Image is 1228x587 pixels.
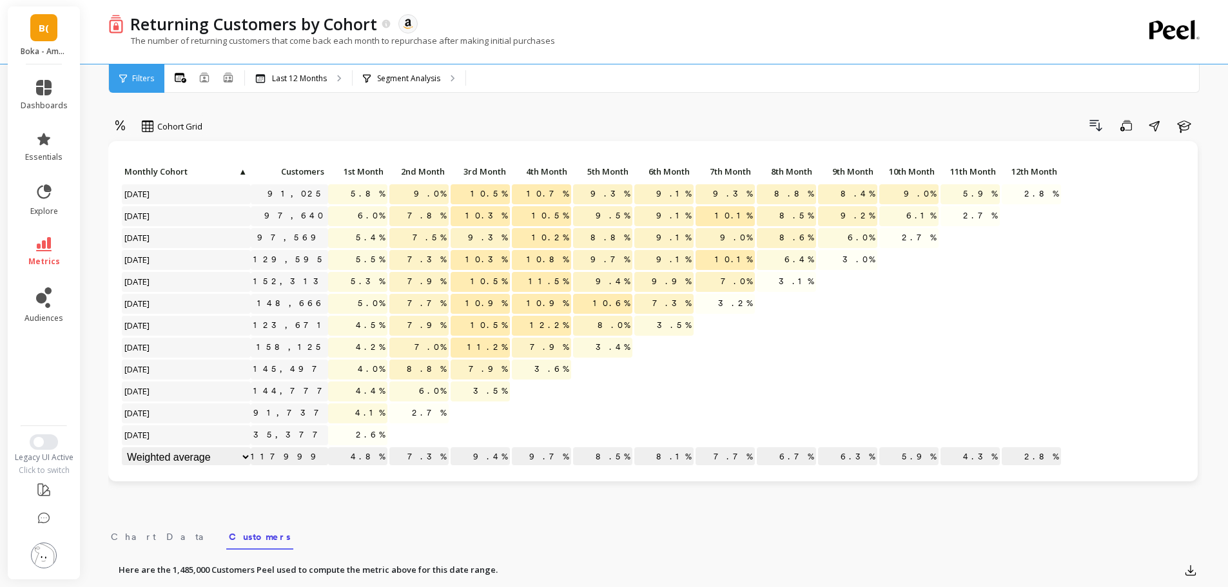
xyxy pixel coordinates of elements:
span: 8.8% [588,228,632,247]
span: 9.1% [654,184,694,204]
div: Toggle SortBy [695,162,756,182]
span: 6th Month [637,166,690,177]
span: [DATE] [122,360,153,379]
p: 10th Month [879,162,939,180]
p: 4.3% [940,447,1000,467]
div: Click to switch [8,465,81,476]
span: 2.8% [1022,184,1061,204]
p: 4.8% [328,447,387,467]
span: 2nd Month [392,166,445,177]
span: 5.4% [353,228,387,247]
span: 9.0% [901,184,939,204]
span: 5.3% [348,272,387,291]
p: Customers [251,162,328,180]
div: Toggle SortBy [327,162,389,182]
span: 4.1% [353,403,387,423]
p: 8th Month [757,162,816,180]
p: 12th Month [1002,162,1061,180]
p: 4th Month [512,162,571,180]
div: Toggle SortBy [250,162,311,182]
span: 10.8% [524,250,571,269]
p: 6.7% [757,447,816,467]
span: 3.6% [532,360,571,379]
div: Toggle SortBy [572,162,634,182]
p: 8.1% [634,447,694,467]
a: 129,595 [251,250,329,269]
p: 1st Month [328,162,387,180]
div: Toggle SortBy [940,162,1001,182]
span: Chart Data [111,530,213,543]
span: 6.4% [782,250,816,269]
div: Toggle SortBy [634,162,695,182]
span: audiences [24,313,63,323]
span: 7.7% [405,294,449,313]
span: [DATE] [122,184,153,204]
span: 10th Month [882,166,935,177]
span: 3rd Month [453,166,506,177]
span: 8.0% [595,316,632,335]
span: [DATE] [122,403,153,423]
span: 8.8% [772,184,816,204]
span: [DATE] [122,316,153,335]
span: 5.5% [353,250,387,269]
a: 148,666 [255,294,328,313]
span: 10.1% [712,250,755,269]
a: 158,125 [254,338,328,357]
span: 4.4% [353,381,387,401]
span: 9.0% [717,228,755,247]
span: 7.3% [405,250,449,269]
span: 8.8% [404,360,449,379]
span: 4.5% [353,316,387,335]
span: 5.8% [348,184,387,204]
span: 7.9% [466,360,510,379]
span: dashboards [21,101,68,111]
span: 7.0% [718,272,755,291]
span: 2.6% [353,425,387,445]
p: 3rd Month [451,162,510,180]
span: 3.2% [716,294,755,313]
p: Segment Analysis [377,73,440,84]
p: 117999 [251,447,328,467]
nav: Tabs [108,520,1202,550]
span: 10.5% [529,206,571,226]
span: 9.0% [411,184,449,204]
span: 7.8% [405,206,449,226]
span: 1st Month [331,166,384,177]
span: 6.0% [355,206,387,226]
span: 7.9% [527,338,571,357]
span: 8th Month [759,166,812,177]
p: 11th Month [940,162,1000,180]
span: 9.5% [593,206,632,226]
span: [DATE] [122,294,153,313]
span: B( [39,21,49,35]
span: essentials [25,152,63,162]
span: 10.5% [468,272,510,291]
span: 5.9% [960,184,1000,204]
span: metrics [28,256,60,267]
span: 12.2% [527,316,571,335]
p: 9.7% [512,447,571,467]
span: 9th Month [821,166,873,177]
img: profile picture [31,543,57,568]
span: 10.9% [463,294,510,313]
label: Here are the 1,485,000 Customers Peel used to compute the metric above for this date range. [119,564,498,577]
span: Customers [253,166,324,177]
div: Toggle SortBy [879,162,940,182]
span: 5th Month [576,166,629,177]
p: The number of returning customers that come back each month to repurchase after making initial pu... [108,35,555,46]
span: 9.2% [838,206,877,226]
a: 35,377 [251,425,330,445]
div: Toggle SortBy [1001,162,1062,182]
span: 7.5% [410,228,449,247]
span: 10.1% [712,206,755,226]
span: 8.6% [777,228,816,247]
p: Boka - Amazon (Essor) [21,46,68,57]
p: Monthly Cohort [122,162,251,180]
p: 7.7% [696,447,755,467]
span: Customers [229,530,291,543]
span: 9.9% [649,272,694,291]
span: 8.4% [838,184,877,204]
span: 4.0% [355,360,387,379]
span: Cohort Grid [157,120,202,133]
span: 10.3% [463,250,510,269]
